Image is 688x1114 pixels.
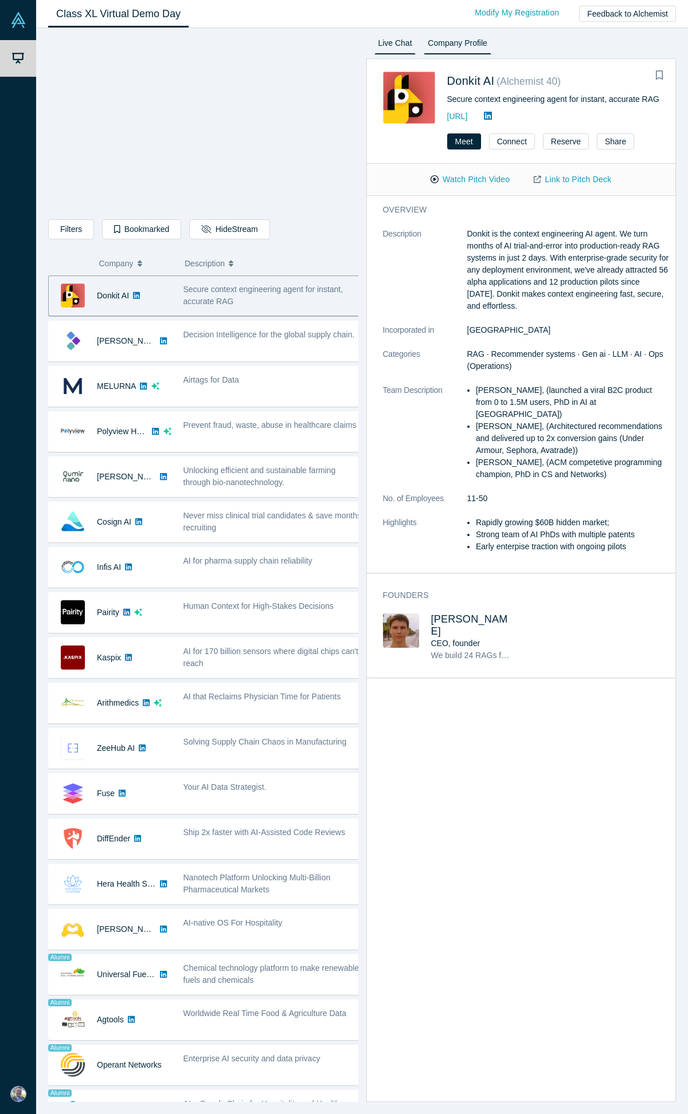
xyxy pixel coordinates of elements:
[97,381,136,391] a: MELURNA
[48,999,72,1006] span: Alumni
[151,382,159,390] svg: dsa ai sparkles
[61,691,85,715] img: Arithmedics's Logo
[183,1009,347,1018] span: Worldwide Real Time Food & Agriculture Data
[48,1,189,27] a: Class XL Virtual Demo Day
[183,647,358,668] span: AI for 170 billion sensors where digital chips can't reach
[183,737,347,746] span: Solving Supply Chain Chaos in Manufacturing
[61,917,85,941] img: Besty AI's Logo
[61,826,85,851] img: DiffEnder's Logo
[476,517,669,529] li: Rapidly growing $60B hidden market;
[476,529,669,541] li: Strong team of AI PhDs with multiple patents
[183,285,343,306] span: Secure context engineering agent for instant, accurate RAG
[447,133,481,149] button: Meet
[183,601,334,611] span: Human Context for High-Stakes Decisions
[467,493,670,505] dd: 11-50
[61,555,85,579] img: Infis AI's Logo
[97,472,163,481] a: [PERSON_NAME]
[383,228,467,324] dt: Description
[383,493,467,517] dt: No. of Employees
[543,133,589,149] button: Reserve
[447,112,468,121] a: [URL]
[97,291,129,300] a: Donkit AI
[183,828,345,837] span: Ship 2x faster with AI-Assisted Code Reviews
[383,384,467,493] dt: Team Description
[497,76,561,87] small: ( Alchemist 40 )
[431,613,508,637] a: [PERSON_NAME]
[99,251,173,275] button: Company
[185,251,350,275] button: Description
[579,6,676,22] button: Feedback to Alchemist
[489,133,535,149] button: Connect
[383,517,467,565] dt: Highlights
[467,349,663,371] span: RAG · Recommender systems · Gen ai · LLM · AI · Ops (Operations)
[183,375,239,384] span: Airtags for Data
[383,348,467,384] dt: Categories
[61,1007,85,1032] img: Agtools's Logo
[651,68,667,84] button: Bookmark
[183,330,355,339] span: Decision Intelligence for the global supply chain.
[183,873,331,894] span: Nanotech Platform Unlocking Multi-Billion Pharmaceutical Markets
[61,465,85,489] img: Qumir Nano's Logo
[61,872,85,896] img: Hera Health Solutions's Logo
[183,466,336,487] span: Unlocking efficient and sustainable farming through bio-nanotechnology.
[97,924,172,934] a: [PERSON_NAME] AI
[97,743,135,753] a: ZeeHub AI
[48,954,72,961] span: Alumni
[10,12,26,28] img: Alchemist Vault Logo
[61,510,85,534] img: Cosign AI's Logo
[183,420,357,430] span: Prevent fraud, waste, abuse in healthcare claims
[97,562,121,572] a: Infis AI
[183,556,312,565] span: AI for pharma supply chain reliability
[476,384,669,420] li: [PERSON_NAME], (launched a viral B2C product from 0 to 1.5M users, PhD in AI at [GEOGRAPHIC_DATA])
[374,36,416,54] a: Live Chat
[419,170,522,190] button: Watch Pitch Video
[49,37,358,211] iframe: Alchemist Class XL Demo Day: Vault
[61,1053,85,1077] img: Operant Networks's Logo
[97,653,121,662] a: Kaspix
[467,228,670,312] p: Donkit is the context engineering AI agent. We turn months of AI trial-and-error into production-...
[48,1089,72,1097] span: Alumni
[97,970,197,979] a: Universal Fuel Technologies
[61,374,85,398] img: MELURNA's Logo
[97,608,119,617] a: Pairity
[467,324,670,336] dd: [GEOGRAPHIC_DATA]
[183,692,341,701] span: AI that Reclaims Physician Time for Patients
[463,3,571,23] a: Modify My Registration
[61,284,85,308] img: Donkit AI's Logo
[61,736,85,760] img: ZeeHub AI's Logo
[97,1015,124,1024] a: Agtools
[383,72,435,124] img: Donkit AI's Logo
[183,918,283,927] span: AI-native OS For Hospitality
[597,133,634,149] button: Share
[97,834,130,843] a: DiffEnder
[424,36,491,54] a: Company Profile
[61,645,85,670] img: Kaspix's Logo
[189,219,269,239] button: HideStream
[102,219,181,239] button: Bookmarked
[61,419,85,443] img: Polyview Health's Logo
[61,600,85,624] img: Pairity's Logo
[183,1054,320,1063] span: Enterprise AI security and data privacy
[97,789,115,798] a: Fuse
[48,1044,72,1052] span: Alumni
[99,251,134,275] span: Company
[97,1060,162,1069] a: Operant Networks
[476,420,669,456] li: [PERSON_NAME], (Architectured recommendations and delivered up to 2x conversion gains (Under Armo...
[61,781,85,805] img: Fuse's Logo
[183,963,359,985] span: Chemical technology platform to make renewable fuels and chemicals
[383,324,467,348] dt: Incorporated in
[97,879,175,888] a: Hera Health Solutions
[183,782,267,792] span: Your AI Data Strategist.
[61,962,85,986] img: Universal Fuel Technologies's Logo
[522,170,623,190] a: Link to Pitch Deck
[431,639,480,648] span: CEO, founder
[476,456,669,481] li: [PERSON_NAME], (ACM competetive programming champion, PhD in CS and Networks)
[183,511,361,532] span: Never miss clinical trial candidates & save months recruiting
[163,427,171,435] svg: dsa ai sparkles
[185,251,225,275] span: Description
[154,699,162,707] svg: dsa ai sparkles
[97,698,139,707] a: Arithmedics
[61,329,85,353] img: Kimaru AI's Logo
[383,204,654,216] h3: overview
